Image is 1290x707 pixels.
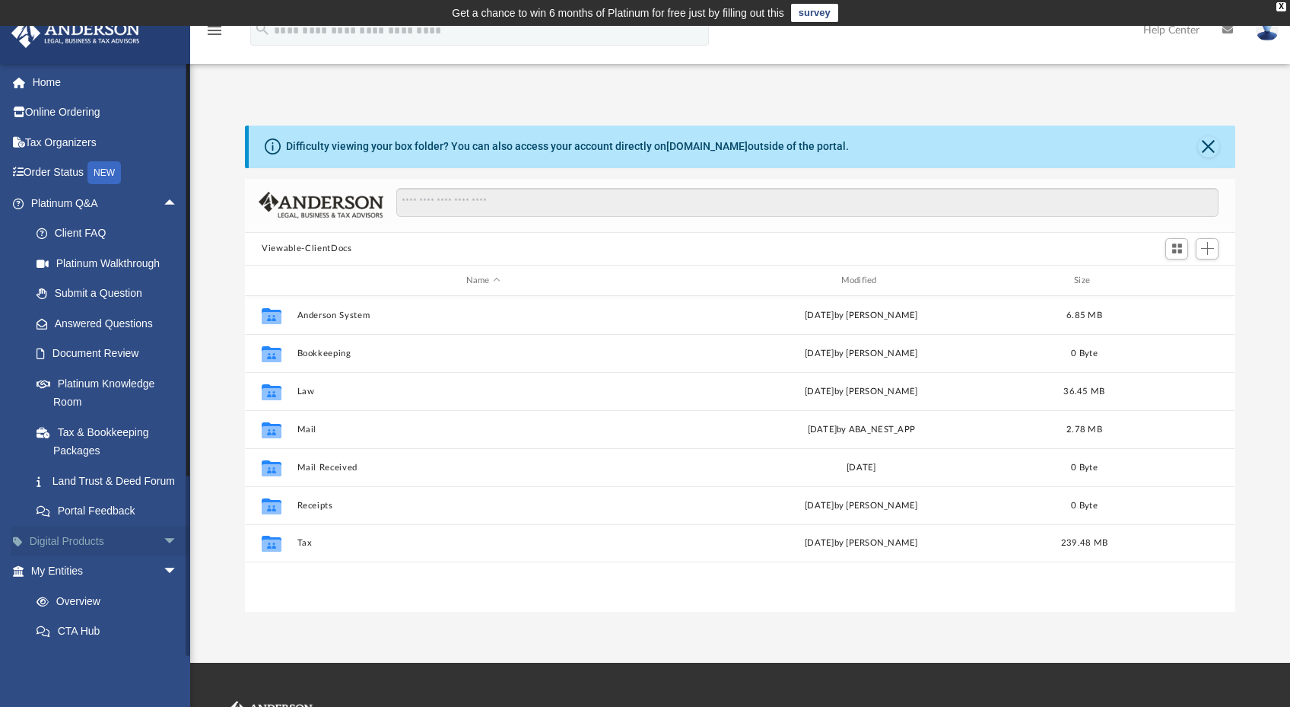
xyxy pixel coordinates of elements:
a: menu [205,29,224,40]
div: [DATE] by [PERSON_NAME] [675,347,1047,361]
a: Order StatusNEW [11,158,201,189]
button: Bookkeeping [297,349,669,358]
a: Portal Feedback [21,496,201,527]
button: Viewable-ClientDocs [262,242,351,256]
a: Entity Change Request [21,646,201,677]
button: Anderson System [297,311,669,320]
button: Close [1198,136,1219,158]
div: [DATE] [675,461,1047,475]
div: [DATE] by ABA_NEST_APP [675,423,1047,437]
a: Online Ordering [11,97,201,128]
a: Platinum Walkthrough [21,248,201,279]
button: Tax [297,539,669,549]
div: Size [1054,274,1115,288]
i: search [254,21,271,37]
button: Mail [297,425,669,435]
a: [DOMAIN_NAME] [666,140,748,152]
i: menu [205,21,224,40]
span: 239.48 MB [1061,540,1107,548]
img: User Pic [1256,19,1279,41]
div: Name [297,274,669,288]
span: 2.78 MB [1066,425,1102,434]
span: 6.85 MB [1066,311,1102,320]
div: grid [245,296,1234,612]
a: CTA Hub [21,616,201,647]
div: [DATE] by [PERSON_NAME] [675,499,1047,513]
a: Home [11,67,201,97]
div: [DATE] by [PERSON_NAME] [675,385,1047,399]
button: Add [1196,238,1219,260]
a: Digital Productsarrow_drop_down [11,526,201,556]
img: Anderson Advisors Platinum Portal [7,18,145,48]
span: 0 Byte [1072,463,1098,472]
div: [DATE] by [PERSON_NAME] [675,309,1047,323]
span: arrow_drop_up [163,188,193,219]
a: Overview [21,586,201,616]
div: Get a chance to win 6 months of Platinum for free just by filling out this [452,4,784,22]
a: My Entitiesarrow_drop_down [11,556,201,587]
span: 0 Byte [1072,349,1098,358]
button: Law [297,387,669,396]
a: Answered Questions [21,308,201,339]
button: Receipts [297,501,669,511]
a: Land Trust & Deed Forum [21,466,201,496]
a: Platinum Knowledge Room [21,368,201,417]
a: Submit a Question [21,279,201,309]
div: id [1122,274,1228,288]
span: 0 Byte [1072,502,1098,510]
span: arrow_drop_down [163,556,193,588]
a: Tax Organizers [11,127,201,158]
a: Tax & Bookkeeping Packages [21,417,201,466]
div: id [252,274,290,288]
div: Modified [675,274,1047,288]
input: Search files and folders [396,188,1219,217]
span: 36.45 MB [1064,387,1105,396]
div: [DATE] by [PERSON_NAME] [675,537,1047,551]
div: Difficulty viewing your box folder? You can also access your account directly on outside of the p... [286,139,849,154]
a: Document Review [21,339,201,369]
button: Switch to Grid View [1165,238,1188,260]
span: arrow_drop_down [163,526,193,557]
a: Client FAQ [21,218,201,249]
div: NEW [87,161,121,184]
div: close [1276,2,1286,11]
a: survey [791,4,838,22]
a: Platinum Q&Aarrow_drop_up [11,188,201,218]
button: Mail Received [297,463,669,473]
